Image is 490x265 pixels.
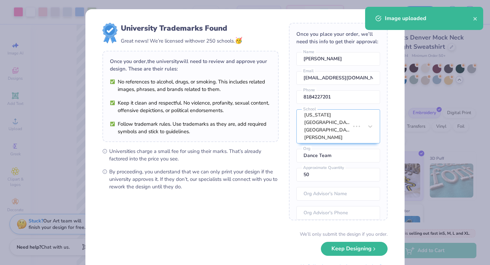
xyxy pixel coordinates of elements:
[321,242,388,256] button: Keep Designing
[109,168,279,190] span: By proceeding, you understand that we can only print your design if the university approves it. I...
[110,58,271,73] div: Once you order, the university will need to review and approve your design. These are their rules:
[473,14,478,22] button: close
[296,90,380,104] input: Phone
[385,14,473,22] div: Image uploaded
[296,71,380,85] input: Email
[109,147,279,162] span: Universities charge a small fee for using their marks. That’s already factored into the price you...
[121,23,242,34] div: University Trademarks Found
[296,168,380,182] input: Approximate Quantity
[300,231,388,238] div: We’ll only submit the design if you order.
[121,36,242,45] div: Great news! We’re licensed with over 250 schools.
[296,30,380,45] div: Once you place your order, we’ll need this info to get their approval:
[110,99,271,114] li: Keep it clean and respectful. No violence, profanity, sexual content, offensive depictions, or po...
[296,187,380,201] input: Org Advisor's Name
[102,23,117,43] img: license-marks-badge.png
[235,36,242,45] span: 🥳
[296,149,380,162] input: Org
[304,111,350,141] div: [US_STATE][GEOGRAPHIC_DATA], [GEOGRAPHIC_DATA][PERSON_NAME]
[110,120,271,135] li: Follow trademark rules. Use trademarks as they are, add required symbols and stick to guidelines.
[296,206,380,220] input: Org Advisor's Phone
[110,78,271,93] li: No references to alcohol, drugs, or smoking. This includes related images, phrases, and brands re...
[296,52,380,66] input: Name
